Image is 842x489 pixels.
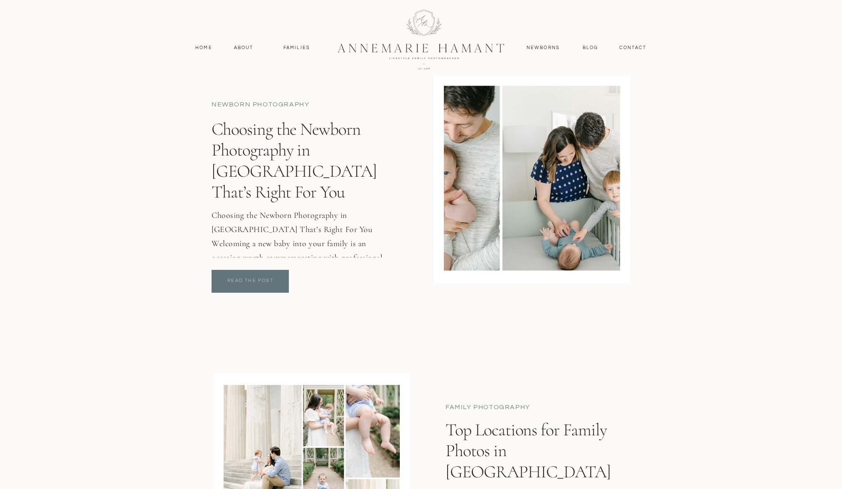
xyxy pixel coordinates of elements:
[615,44,651,52] a: contact
[22,48,29,55] img: tab_domain_overview_orange.svg
[22,22,91,28] div: Domain: [DOMAIN_NAME]
[581,44,600,52] a: Blog
[32,49,74,54] div: Domain Overview
[212,101,309,108] a: newborn photography
[446,404,530,410] a: family photography
[224,277,277,283] a: read the post
[92,49,140,54] div: Keywords by Traffic
[212,208,389,336] p: Choosing the Newborn Photography in [GEOGRAPHIC_DATA] That’s Right For You Welcoming a new baby i...
[444,83,620,273] img: Family plays with newborn baby during a Philadelphia newborn photo session
[23,13,41,20] div: v 4.0.25
[192,44,216,52] a: Home
[523,44,563,52] a: Newborns
[446,419,611,482] a: Top Locations for Family Photos in [GEOGRAPHIC_DATA]
[13,22,20,28] img: website_grey.svg
[231,44,256,52] a: About
[83,48,89,55] img: tab_keywords_by_traffic_grey.svg
[13,13,20,20] img: logo_orange.svg
[278,44,315,52] a: Families
[212,119,377,203] a: Choosing the Newborn Photography in [GEOGRAPHIC_DATA] That’s Right For You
